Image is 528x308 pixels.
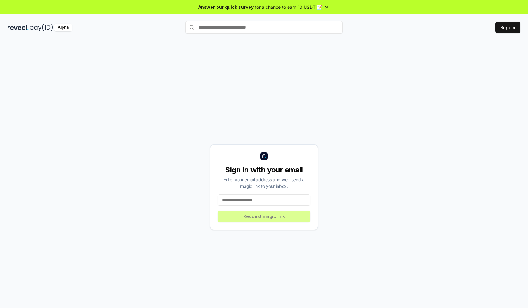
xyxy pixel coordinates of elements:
[495,22,520,33] button: Sign In
[260,152,268,160] img: logo_small
[8,24,29,31] img: reveel_dark
[30,24,53,31] img: pay_id
[198,4,254,10] span: Answer our quick survey
[218,176,310,189] div: Enter your email address and we’ll send a magic link to your inbox.
[218,165,310,175] div: Sign in with your email
[255,4,322,10] span: for a chance to earn 10 USDT 📝
[54,24,72,31] div: Alpha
